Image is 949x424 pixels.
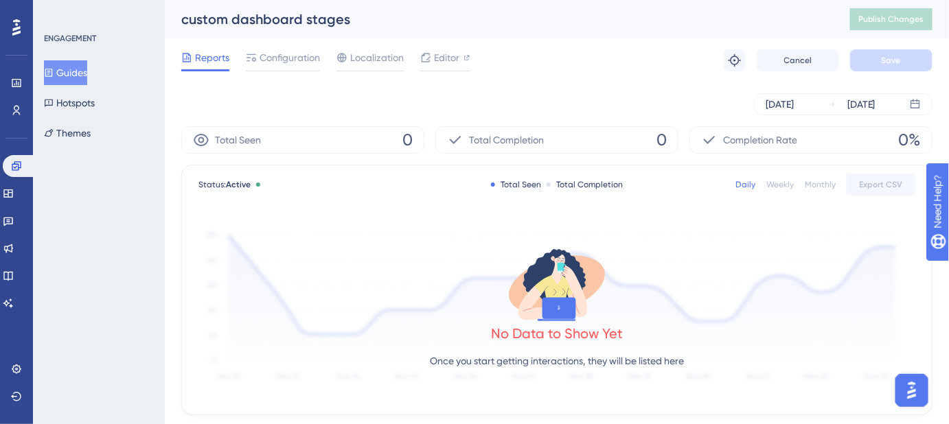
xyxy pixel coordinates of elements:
[547,179,623,190] div: Total Completion
[44,60,87,85] button: Guides
[350,49,404,66] span: Localization
[215,132,261,148] span: Total Seen
[195,49,229,66] span: Reports
[858,14,924,25] span: Publish Changes
[757,49,839,71] button: Cancel
[44,91,95,115] button: Hotspots
[260,49,320,66] span: Configuration
[226,180,251,189] span: Active
[860,179,903,190] span: Export CSV
[766,179,794,190] div: Weekly
[766,96,794,113] div: [DATE]
[491,179,541,190] div: Total Seen
[430,353,684,369] p: Once you start getting interactions, they will be listed here
[784,55,812,66] span: Cancel
[882,55,901,66] span: Save
[434,49,459,66] span: Editor
[805,179,836,190] div: Monthly
[847,96,876,113] div: [DATE]
[656,129,667,151] span: 0
[32,3,86,20] span: Need Help?
[735,179,755,190] div: Daily
[44,33,96,44] div: ENGAGEMENT
[891,370,933,411] iframe: UserGuiding AI Assistant Launcher
[198,179,251,190] span: Status:
[850,49,933,71] button: Save
[469,132,544,148] span: Total Completion
[402,129,413,151] span: 0
[491,324,623,343] div: No Data to Show Yet
[44,121,91,145] button: Themes
[899,129,921,151] span: 0%
[850,8,933,30] button: Publish Changes
[847,174,915,196] button: Export CSV
[181,10,816,29] div: custom dashboard stages
[723,132,797,148] span: Completion Rate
